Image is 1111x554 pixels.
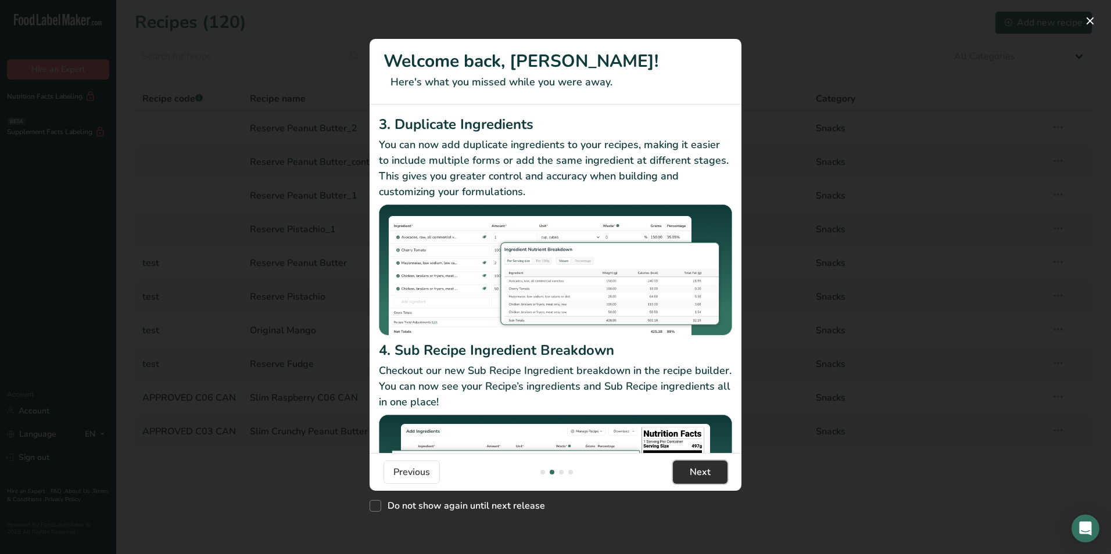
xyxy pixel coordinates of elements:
[379,363,732,410] p: Checkout our new Sub Recipe Ingredient breakdown in the recipe builder. You can now see your Reci...
[384,461,440,484] button: Previous
[690,465,711,479] span: Next
[379,114,732,135] h2: 3. Duplicate Ingredients
[384,74,727,90] p: Here's what you missed while you were away.
[381,500,545,512] span: Do not show again until next release
[673,461,727,484] button: Next
[384,48,727,74] h1: Welcome back, [PERSON_NAME]!
[379,415,732,546] img: Sub Recipe Ingredient Breakdown
[1071,515,1099,542] div: Open Intercom Messenger
[379,137,732,200] p: You can now add duplicate ingredients to your recipes, making it easier to include multiple forms...
[379,204,732,336] img: Duplicate Ingredients
[379,340,732,361] h2: 4. Sub Recipe Ingredient Breakdown
[393,465,430,479] span: Previous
